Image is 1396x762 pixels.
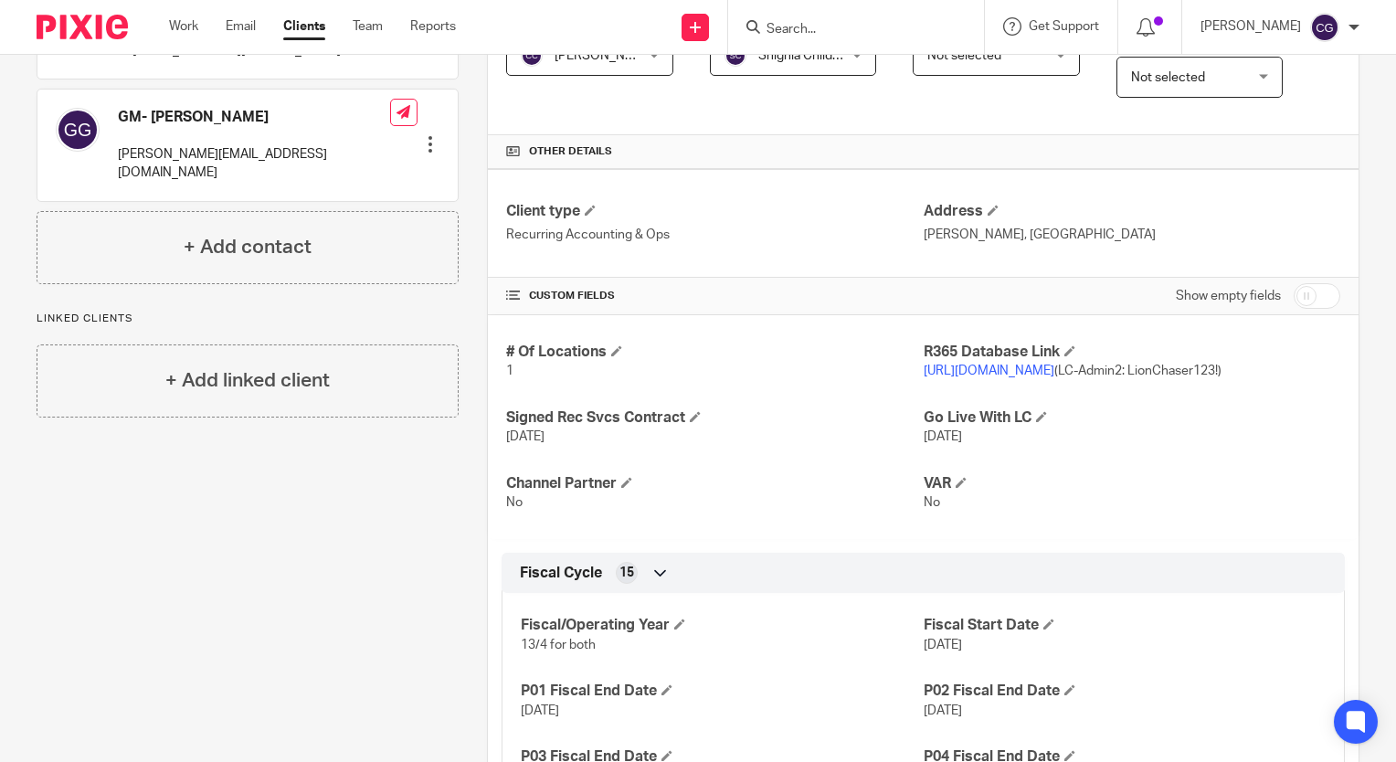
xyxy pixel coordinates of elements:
[521,45,543,67] img: svg%3E
[506,365,513,377] span: 1
[1200,17,1301,36] p: [PERSON_NAME]
[521,682,923,701] h4: P01 Fiscal End Date
[924,202,1340,221] h4: Address
[765,22,929,38] input: Search
[924,639,962,651] span: [DATE]
[226,17,256,36] a: Email
[184,233,312,261] h4: + Add contact
[506,408,923,428] h4: Signed Rec Svcs Contract
[924,430,962,443] span: [DATE]
[924,408,1340,428] h4: Go Live With LC
[1310,13,1339,42] img: svg%3E
[165,366,330,395] h4: + Add linked client
[1131,71,1205,84] span: Not selected
[520,564,602,583] span: Fiscal Cycle
[283,17,325,36] a: Clients
[169,17,198,36] a: Work
[758,49,851,62] span: Shighla Childers
[506,226,923,244] p: Recurring Accounting & Ops
[506,289,923,303] h4: CUSTOM FIELDS
[924,682,1326,701] h4: P02 Fiscal End Date
[353,17,383,36] a: Team
[56,108,100,152] img: svg%3E
[506,202,923,221] h4: Client type
[924,365,1221,377] span: (LC-Admin2: LionChaser123!)
[619,564,634,582] span: 15
[924,704,962,717] span: [DATE]
[118,108,390,127] h4: GM- [PERSON_NAME]
[521,639,596,651] span: 13/4 for both
[924,365,1054,377] a: [URL][DOMAIN_NAME]
[924,474,1340,493] h4: VAR
[506,430,545,443] span: [DATE]
[555,49,655,62] span: [PERSON_NAME]
[924,616,1326,635] h4: Fiscal Start Date
[927,49,1001,62] span: Not selected
[506,496,523,509] span: No
[924,343,1340,362] h4: R365 Database Link
[410,17,456,36] a: Reports
[724,45,746,67] img: svg%3E
[924,226,1340,244] p: [PERSON_NAME], [GEOGRAPHIC_DATA]
[506,343,923,362] h4: # Of Locations
[521,616,923,635] h4: Fiscal/Operating Year
[529,144,612,159] span: Other details
[1176,287,1281,305] label: Show empty fields
[37,15,128,39] img: Pixie
[1029,20,1099,33] span: Get Support
[37,312,459,326] p: Linked clients
[521,704,559,717] span: [DATE]
[118,145,390,183] p: [PERSON_NAME][EMAIL_ADDRESS][DOMAIN_NAME]
[506,474,923,493] h4: Channel Partner
[924,496,940,509] span: No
